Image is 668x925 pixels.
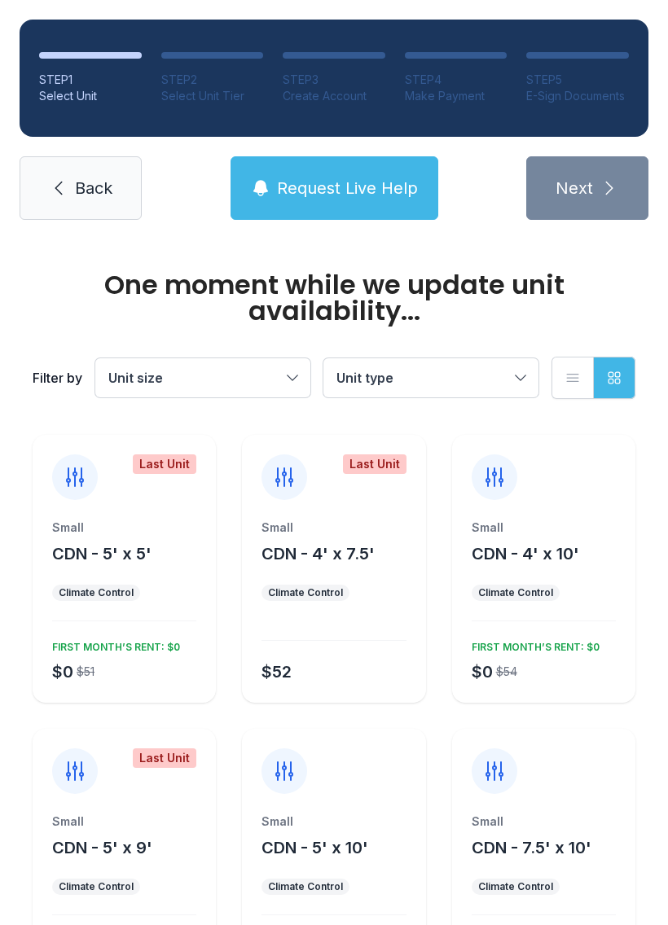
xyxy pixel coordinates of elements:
div: $54 [496,664,517,680]
span: CDN - 4' x 7.5' [261,544,375,563]
div: Small [52,519,196,536]
div: Select Unit [39,88,142,104]
button: Unit type [323,358,538,397]
div: Climate Control [478,880,553,893]
button: CDN - 7.5' x 10' [472,836,591,859]
div: $0 [472,660,493,683]
div: Small [472,813,616,830]
button: CDN - 4' x 10' [472,542,579,565]
div: $52 [261,660,292,683]
div: Last Unit [133,748,196,768]
button: CDN - 4' x 7.5' [261,542,375,565]
div: STEP 1 [39,72,142,88]
div: Make Payment [405,88,508,104]
div: STEP 2 [161,72,264,88]
div: Climate Control [268,586,343,599]
div: Climate Control [268,880,343,893]
div: STEP 5 [526,72,629,88]
div: $51 [77,664,94,680]
div: Small [472,519,616,536]
div: STEP 3 [283,72,385,88]
div: Filter by [33,368,82,388]
div: Small [52,813,196,830]
span: Back [75,177,112,199]
span: Unit size [108,370,163,386]
div: STEP 4 [405,72,508,88]
div: Select Unit Tier [161,88,264,104]
div: Last Unit [133,454,196,474]
div: Climate Control [478,586,553,599]
div: Climate Control [59,880,134,893]
span: CDN - 5' x 5' [52,544,152,563]
span: CDN - 7.5' x 10' [472,838,591,857]
div: FIRST MONTH’S RENT: $0 [465,634,600,654]
div: One moment while we update unit availability... [33,272,635,324]
div: $0 [52,660,73,683]
span: CDN - 5' x 9' [52,838,152,857]
div: Last Unit [343,454,407,474]
div: Small [261,519,406,536]
div: Climate Control [59,586,134,599]
span: Unit type [336,370,393,386]
span: CDN - 4' x 10' [472,544,579,563]
div: Create Account [283,88,385,104]
button: CDN - 5' x 10' [261,836,368,859]
button: CDN - 5' x 5' [52,542,152,565]
div: Small [261,813,406,830]
button: CDN - 5' x 9' [52,836,152,859]
span: CDN - 5' x 10' [261,838,368,857]
div: E-Sign Documents [526,88,629,104]
span: Request Live Help [277,177,418,199]
div: FIRST MONTH’S RENT: $0 [46,634,180,654]
button: Unit size [95,358,310,397]
span: Next [556,177,593,199]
